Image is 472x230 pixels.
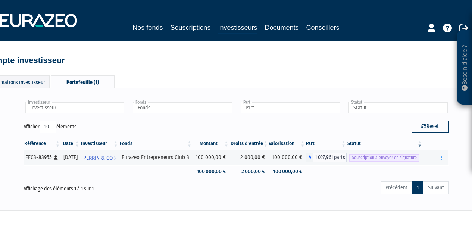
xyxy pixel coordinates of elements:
[313,153,347,162] span: 1 027,961 parts
[306,153,313,162] span: A
[24,121,76,133] label: Afficher éléments
[306,137,347,150] th: Part: activer pour trier la colonne par ordre croissant
[218,22,257,34] a: Investisseurs
[347,137,423,150] th: Statut : activer pour trier la colonne par ordre croissant
[269,150,306,165] td: 100 000,00 €
[193,137,229,150] th: Montant: activer pour trier la colonne par ordre croissant
[193,150,229,165] td: 100 000,00 €
[132,22,163,33] a: Nos fonds
[170,22,210,33] a: Souscriptions
[25,153,58,161] div: EEC3-83955
[40,121,56,133] select: Afficheréléments
[229,165,269,178] td: 2 000,00 €
[83,151,113,165] span: PERRIN & CO
[412,121,449,133] button: Reset
[229,150,269,165] td: 2 000,00 €
[119,137,193,150] th: Fonds: activer pour trier la colonne par ordre croissant
[306,22,340,33] a: Conseillers
[269,165,306,178] td: 100 000,00 €
[51,75,115,88] div: Portefeuille (1)
[24,181,194,193] div: Affichage des éléments 1 à 1 sur 1
[460,34,469,101] p: Besoin d'aide ?
[306,153,347,162] div: A - Eurazeo Entrepreneurs Club 3
[229,137,269,150] th: Droits d'entrée: activer pour trier la colonne par ordre croissant
[24,137,61,150] th: Référence : activer pour trier la colonne par ordre croissant
[80,137,119,150] th: Investisseur: activer pour trier la colonne par ordre croissant
[122,153,190,161] div: Eurazeo Entrepreneurs Club 3
[193,165,229,178] td: 100 000,00 €
[265,22,299,33] a: Documents
[349,154,419,161] span: Souscription à envoyer en signature
[269,137,306,150] th: Valorisation: activer pour trier la colonne par ordre croissant
[113,151,116,165] i: Voir l'investisseur
[412,181,423,194] a: 1
[61,137,81,150] th: Date: activer pour trier la colonne par ordre croissant
[80,150,119,165] a: PERRIN & CO
[63,153,78,161] div: [DATE]
[54,155,58,160] i: [Français] Personne physique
